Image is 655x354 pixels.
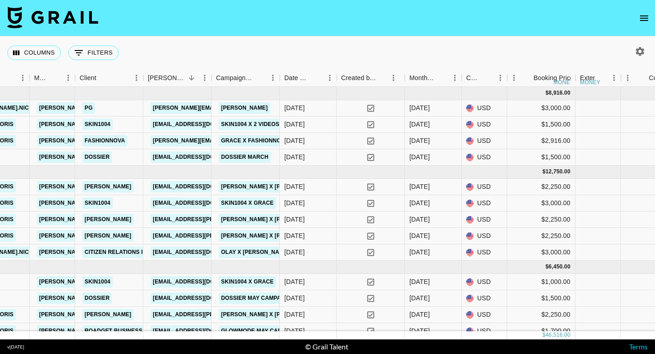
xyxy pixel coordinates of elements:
[409,69,435,87] div: Month Due
[284,277,305,286] div: 02/06/2025
[82,230,134,242] a: [PERSON_NAME]
[284,248,305,257] div: 29/04/2025
[82,181,134,192] a: [PERSON_NAME]
[462,195,507,212] div: USD
[219,152,271,163] a: dossier march
[462,100,507,116] div: USD
[545,263,549,271] div: $
[284,215,305,224] div: 25/04/2025
[409,248,430,257] div: Apr '25
[253,71,266,84] button: Sort
[409,310,430,319] div: Jun '25
[37,293,185,304] a: [PERSON_NAME][EMAIL_ADDRESS][DOMAIN_NAME]
[494,71,507,85] button: Menu
[212,69,280,87] div: Campaign (Type)
[507,149,575,166] div: $1,500.00
[507,71,521,85] button: Menu
[621,71,635,85] button: Menu
[68,46,119,60] button: Show filters
[151,293,252,304] a: [EMAIL_ADDRESS][DOMAIN_NAME]
[7,344,24,350] div: v [DATE]
[34,69,49,87] div: Manager
[545,331,570,339] div: 46,516.00
[37,214,185,225] a: [PERSON_NAME][EMAIL_ADDRESS][DOMAIN_NAME]
[49,71,61,84] button: Sort
[507,179,575,195] div: $2,250.00
[37,247,185,258] a: [PERSON_NAME][EMAIL_ADDRESS][DOMAIN_NAME]
[219,309,323,320] a: [PERSON_NAME] x [PERSON_NAME]
[595,71,607,84] button: Sort
[507,195,575,212] div: $3,000.00
[80,69,96,87] div: Client
[409,198,430,207] div: Apr '25
[462,307,507,323] div: USD
[151,152,252,163] a: [EMAIL_ADDRESS][DOMAIN_NAME]
[284,120,305,129] div: 31/03/2025
[82,325,172,337] a: ROADGET BUSINESS PTE. LTD.
[409,215,430,224] div: Apr '25
[507,307,575,323] div: $2,250.00
[185,71,198,84] button: Sort
[219,325,302,337] a: Glowmode May Campaign
[148,69,185,87] div: [PERSON_NAME]
[462,179,507,195] div: USD
[507,244,575,261] div: $3,000.00
[629,342,648,351] a: Terms
[284,198,305,207] div: 22/04/2025
[37,102,185,114] a: [PERSON_NAME][EMAIL_ADDRESS][DOMAIN_NAME]
[198,71,212,85] button: Menu
[151,230,299,242] a: [EMAIL_ADDRESS][PERSON_NAME][DOMAIN_NAME]
[409,120,430,129] div: Mar '25
[219,197,276,209] a: Skin1004 x Grace
[435,71,448,84] button: Sort
[143,69,212,87] div: Booker
[219,119,282,130] a: skin1004 x 2 videos
[462,274,507,290] div: USD
[82,197,113,209] a: SKIN1004
[216,69,253,87] div: Campaign (Type)
[82,276,113,288] a: SKIN1004
[280,69,337,87] div: Date Created
[37,276,185,288] a: [PERSON_NAME][EMAIL_ADDRESS][DOMAIN_NAME]
[507,290,575,307] div: $1,500.00
[284,182,305,191] div: 22/04/2025
[387,71,400,85] button: Menu
[409,152,430,162] div: Mar '25
[151,135,346,147] a: [PERSON_NAME][EMAIL_ADDRESS][PERSON_NAME][DOMAIN_NAME]
[37,309,185,320] a: [PERSON_NAME][EMAIL_ADDRESS][DOMAIN_NAME]
[284,136,305,145] div: 31/03/2025
[82,152,112,163] a: Dossier
[462,228,507,244] div: USD
[635,9,653,27] button: open drawer
[310,71,323,84] button: Sort
[37,230,185,242] a: [PERSON_NAME][EMAIL_ADDRESS][DOMAIN_NAME]
[305,342,348,351] div: © Grail Talent
[37,197,185,209] a: [PERSON_NAME][EMAIL_ADDRESS][DOMAIN_NAME]
[151,325,252,337] a: [EMAIL_ADDRESS][DOMAIN_NAME]
[542,331,545,339] div: $
[82,135,127,147] a: Fashionnova
[554,80,574,85] div: money
[219,135,303,147] a: Grace x FashionNova Feb
[409,326,430,335] div: Jun '25
[549,89,570,97] div: 8,916.00
[30,69,75,87] div: Manager
[462,290,507,307] div: USD
[284,293,305,303] div: 01/06/2025
[462,323,507,339] div: USD
[521,71,534,84] button: Sort
[284,152,305,162] div: 31/03/2025
[377,71,389,84] button: Sort
[151,214,299,225] a: [EMAIL_ADDRESS][PERSON_NAME][DOMAIN_NAME]
[151,247,252,258] a: [EMAIL_ADDRESS][DOMAIN_NAME]
[507,228,575,244] div: $2,250.00
[82,309,134,320] a: [PERSON_NAME]
[462,244,507,261] div: USD
[466,69,481,87] div: Currency
[219,293,293,304] a: Dossier May Campaign
[219,214,323,225] a: [PERSON_NAME] x [PERSON_NAME]
[545,168,570,176] div: 12,750.00
[82,214,134,225] a: [PERSON_NAME]
[409,231,430,240] div: Apr '25
[16,71,30,85] button: Menu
